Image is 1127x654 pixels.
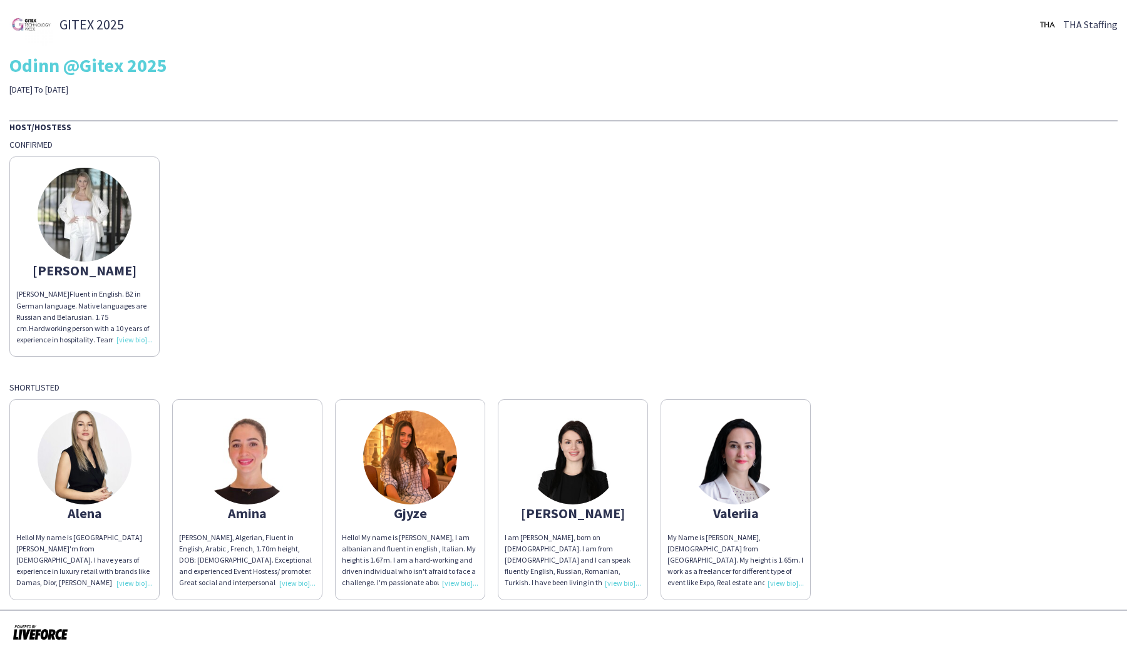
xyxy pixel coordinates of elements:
[38,411,131,504] img: thumb-6722494b83a37.jpg
[667,508,804,519] div: Valeriia
[38,168,131,262] img: thumb-66672dfbc5147.jpeg
[9,84,398,95] div: [DATE] To [DATE]
[179,532,316,589] div: [PERSON_NAME], Algerian, Fluent in English, Arabic , French, 1.70m height, DOB: [DEMOGRAPHIC_DATA...
[179,508,316,519] div: Amina
[16,508,153,519] div: Alena
[342,508,478,519] div: Gjyze
[59,19,124,30] span: GITEX 2025
[16,324,152,424] span: Hardworking person with a 10 years of experience in hospitality. Team worker . A well organized i...
[526,411,620,504] img: thumb-66b4a4c9a815c.jpeg
[689,411,783,504] img: thumb-673ae08a31f4a.png
[9,139,1118,150] div: Confirmed
[9,382,1118,393] div: Shortlisted
[200,411,294,504] img: thumb-67c4e78e0b06a.jpeg
[505,532,641,589] div: I am [PERSON_NAME], born on [DEMOGRAPHIC_DATA]. I am from [DEMOGRAPHIC_DATA] and I can speak flue...
[9,56,1118,74] div: Odinn @Gitex 2025
[342,532,478,589] div: Hello! My name is [PERSON_NAME], I am albanian and fluent in english , Italian. My height is 1.67...
[667,532,804,589] div: My Name is [PERSON_NAME], [DEMOGRAPHIC_DATA] from [GEOGRAPHIC_DATA]. My height is 1.65m. I work a...
[9,120,1118,133] div: Host/Hostess
[16,265,153,276] div: [PERSON_NAME]
[13,623,68,641] img: Powered by Liveforce
[505,508,641,519] div: [PERSON_NAME]
[16,289,147,333] span: Fluent in English. B2 in German language. Native languages are Russian and Belarusian. 1.75 cm.
[9,3,53,46] img: thumb-0e387e26-eccb-45bd-84ff-7d62acdba332.jpg
[363,411,457,504] img: thumb-be82b6d3-def3-4510-a550-52d42e17dceb.jpg
[16,532,153,589] div: Hello! My name is [GEOGRAPHIC_DATA][PERSON_NAME]'m from [DEMOGRAPHIC_DATA]. I have years of exper...
[1038,15,1057,34] img: thumb-0b1c4840-441c-4cf7-bc0f-fa59e8b685e2..jpg
[16,289,69,299] span: [PERSON_NAME]
[1063,19,1118,30] span: THA Staffing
